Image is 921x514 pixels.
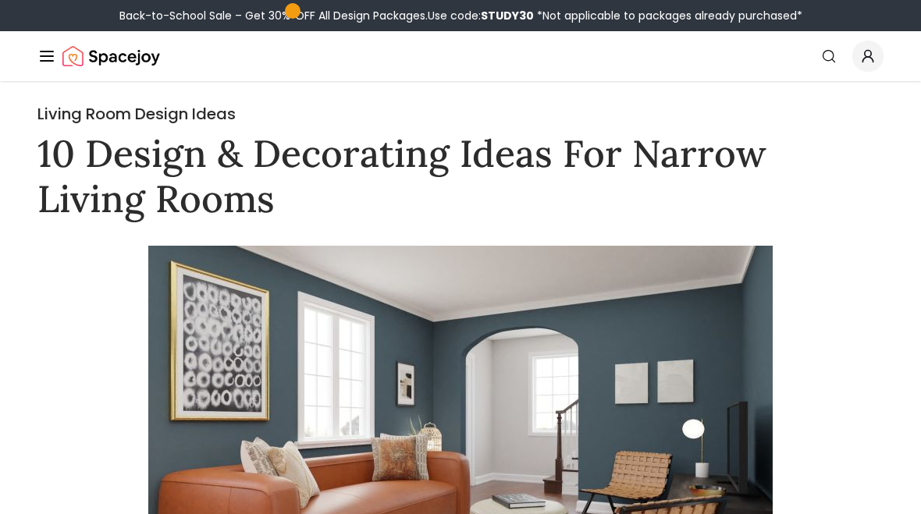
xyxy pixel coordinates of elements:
[37,131,884,221] h1: 10 Design & Decorating Ideas For Narrow Living Rooms
[62,41,160,72] a: Spacejoy
[37,103,884,125] h2: Living Room Design Ideas
[62,41,160,72] img: Spacejoy Logo
[534,8,802,23] span: *Not applicable to packages already purchased*
[428,8,534,23] span: Use code:
[481,8,534,23] b: STUDY30
[37,31,884,81] nav: Global
[119,8,802,23] div: Back-to-School Sale – Get 30% OFF All Design Packages.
